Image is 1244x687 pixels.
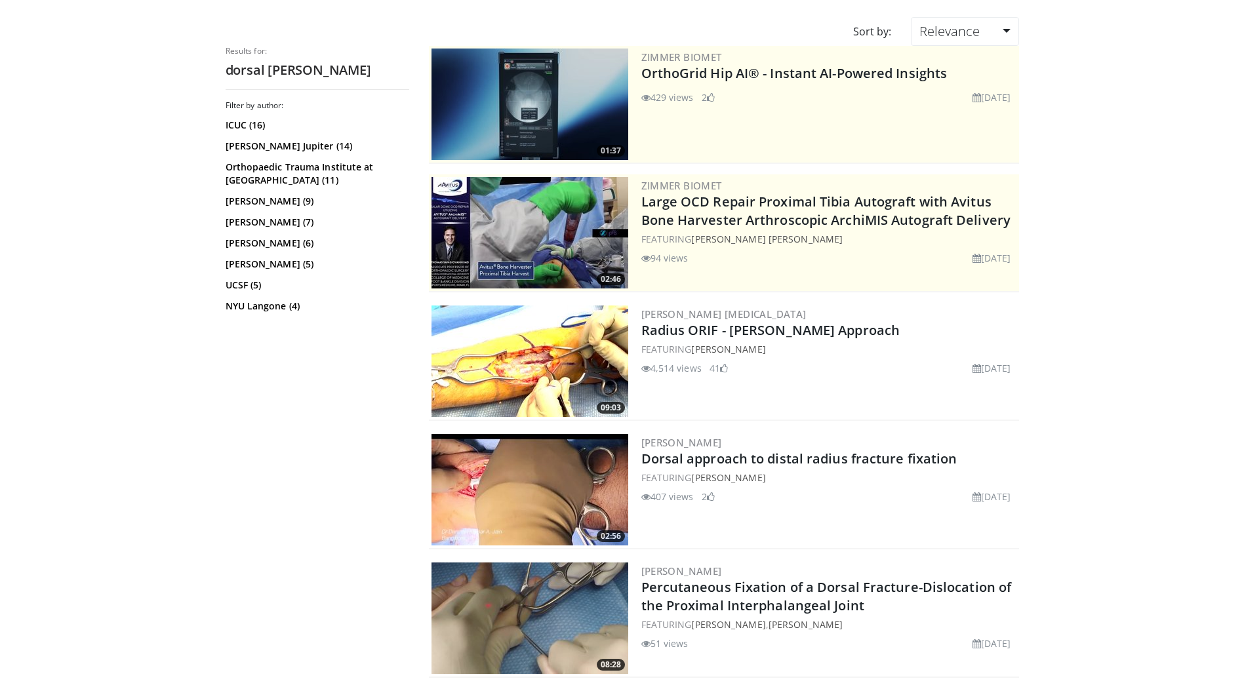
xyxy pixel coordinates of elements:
[710,361,728,375] li: 41
[226,161,406,187] a: Orthopaedic Trauma Institute at [GEOGRAPHIC_DATA] (11)
[431,49,628,160] img: 51d03d7b-a4ba-45b7-9f92-2bfbd1feacc3.300x170_q85_crop-smart_upscale.jpg
[226,195,406,208] a: [PERSON_NAME] (9)
[641,64,948,82] a: OrthoGrid Hip AI® - Instant AI-Powered Insights
[641,618,1016,631] div: FEATURING ,
[641,193,1011,229] a: Large OCD Repair Proximal Tibia Autograft with Avitus Bone Harvester Arthroscopic ArchiMIS Autogr...
[226,237,406,250] a: [PERSON_NAME] (6)
[641,490,694,503] li: 407 views
[597,145,625,157] span: 01:37
[226,140,406,153] a: [PERSON_NAME] Jupiter (14)
[226,46,409,56] p: Results for:
[226,300,406,313] a: NYU Langone (4)
[641,232,1016,246] div: FEATURING
[843,17,901,46] div: Sort by:
[641,436,722,449] a: [PERSON_NAME]
[691,618,765,631] a: [PERSON_NAME]
[431,305,628,417] img: 8fa54c0f-6c13-4f33-bac4-aecd53b445e7.300x170_q85_crop-smart_upscale.jpg
[641,564,722,578] a: [PERSON_NAME]
[641,361,702,375] li: 4,514 views
[911,17,1018,46] a: Relevance
[431,305,628,417] a: 09:03
[973,361,1011,375] li: [DATE]
[226,62,409,79] h2: dorsal [PERSON_NAME]
[597,530,625,542] span: 02:56
[641,179,722,192] a: Zimmer Biomet
[691,343,765,355] a: [PERSON_NAME]
[431,177,628,288] img: a4fc9e3b-29e5-479a-a4d0-450a2184c01c.300x170_q85_crop-smart_upscale.jpg
[431,434,628,545] img: 44ea742f-4847-4f07-853f-8a642545db05.300x170_q85_crop-smart_upscale.jpg
[641,637,689,650] li: 51 views
[641,307,807,321] a: [PERSON_NAME] [MEDICAL_DATA]
[641,450,957,467] a: Dorsal approach to distal radius fracture fixation
[641,321,900,339] a: Radius ORIF - [PERSON_NAME] Approach
[702,90,715,104] li: 2
[641,578,1012,614] a: Percutaneous Fixation of a Dorsal Fracture-Dislocation of the Proximal Interphalangeal Joint
[973,490,1011,503] li: [DATE]
[919,22,980,40] span: Relevance
[702,490,715,503] li: 2
[973,637,1011,650] li: [DATE]
[769,618,843,631] a: [PERSON_NAME]
[431,434,628,545] a: 02:56
[226,258,406,271] a: [PERSON_NAME] (5)
[691,471,765,484] a: [PERSON_NAME]
[641,342,1016,356] div: FEATURING
[431,177,628,288] a: 02:46
[641,50,722,64] a: Zimmer Biomet
[226,119,406,132] a: ICUC (16)
[226,216,406,229] a: [PERSON_NAME] (7)
[973,90,1011,104] li: [DATE]
[226,279,406,292] a: UCSF (5)
[597,273,625,285] span: 02:46
[226,100,409,111] h3: Filter by author:
[431,49,628,160] a: 01:37
[973,251,1011,265] li: [DATE]
[597,659,625,671] span: 08:28
[641,90,694,104] li: 429 views
[431,562,628,674] img: 0db5d139-5883-4fc9-8395-9594607a112a.300x170_q85_crop-smart_upscale.jpg
[641,251,689,265] li: 94 views
[431,562,628,674] a: 08:28
[691,233,843,245] a: [PERSON_NAME] [PERSON_NAME]
[597,402,625,414] span: 09:03
[641,471,1016,484] div: FEATURING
